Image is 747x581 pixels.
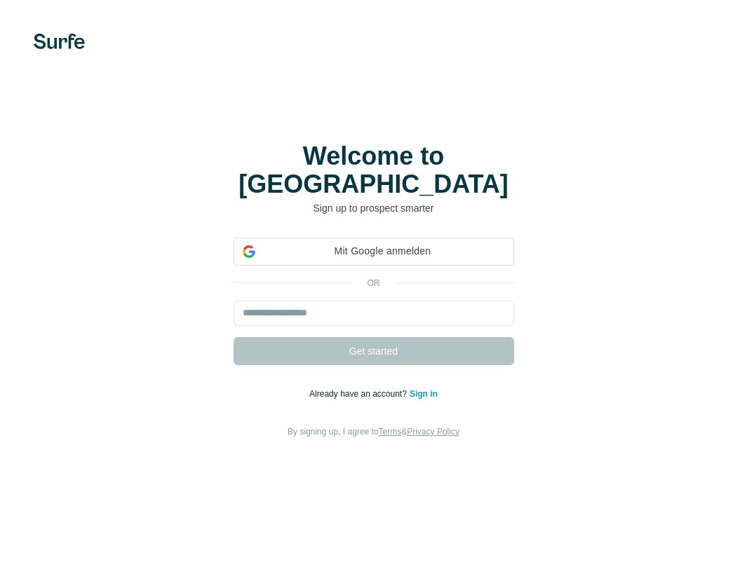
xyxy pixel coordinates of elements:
h1: Welcome to [GEOGRAPHIC_DATA] [234,142,514,198]
a: Terms [379,427,402,437]
p: or [351,277,396,289]
a: Sign in [410,389,438,399]
img: Surfe's logo [34,34,85,49]
span: By signing up, I agree to & [288,427,459,437]
span: Mit Google anmelden [261,244,505,259]
p: Sign up to prospect smarter [234,201,514,215]
a: Privacy Policy [407,427,459,437]
div: Mit Google anmelden [234,238,514,266]
span: Already have an account? [309,389,410,399]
